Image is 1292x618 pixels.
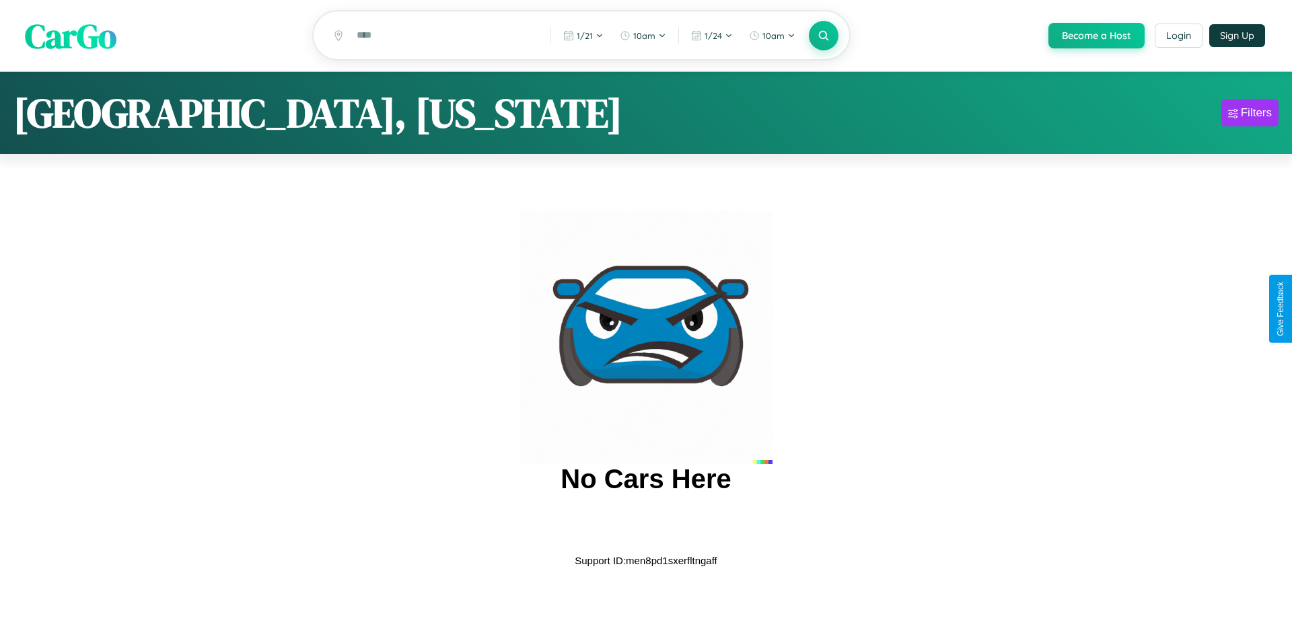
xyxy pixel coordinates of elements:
div: Filters [1241,106,1272,120]
span: 10am [762,30,785,41]
p: Support ID: men8pd1sxerfltngaff [575,551,717,570]
img: car [519,211,773,464]
button: Sign Up [1209,24,1265,47]
div: Give Feedback [1276,282,1285,336]
span: 1 / 21 [577,30,593,41]
span: 10am [633,30,655,41]
h2: No Cars Here [561,464,731,494]
button: Login [1155,24,1203,48]
button: Become a Host [1048,23,1145,48]
span: CarGo [25,12,116,59]
button: 1/24 [684,25,740,46]
button: 1/21 [557,25,610,46]
button: Filters [1221,100,1279,126]
h1: [GEOGRAPHIC_DATA], [US_STATE] [13,85,622,141]
button: 10am [742,25,802,46]
span: 1 / 24 [705,30,722,41]
button: 10am [613,25,673,46]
